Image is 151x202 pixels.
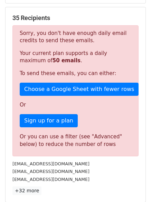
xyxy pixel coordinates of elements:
[12,177,89,182] small: [EMAIL_ADDRESS][DOMAIN_NAME]
[116,169,151,202] iframe: Chat Widget
[12,161,89,166] small: [EMAIL_ADDRESS][DOMAIN_NAME]
[20,50,131,64] p: Your current plan supports a daily maximum of .
[20,70,131,77] p: To send these emails, you can either:
[20,133,131,148] div: Or you can use a filter (see "Advanced" below) to reduce the number of rows
[20,30,131,44] p: Sorry, you don't have enough daily email credits to send these emails.
[12,14,139,22] h5: 35 Recipients
[20,83,139,96] a: Choose a Google Sheet with fewer rows
[12,169,89,174] small: [EMAIL_ADDRESS][DOMAIN_NAME]
[20,114,78,127] a: Sign up for a plan
[20,101,131,109] p: Or
[12,186,41,195] a: +32 more
[53,57,81,64] strong: 50 emails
